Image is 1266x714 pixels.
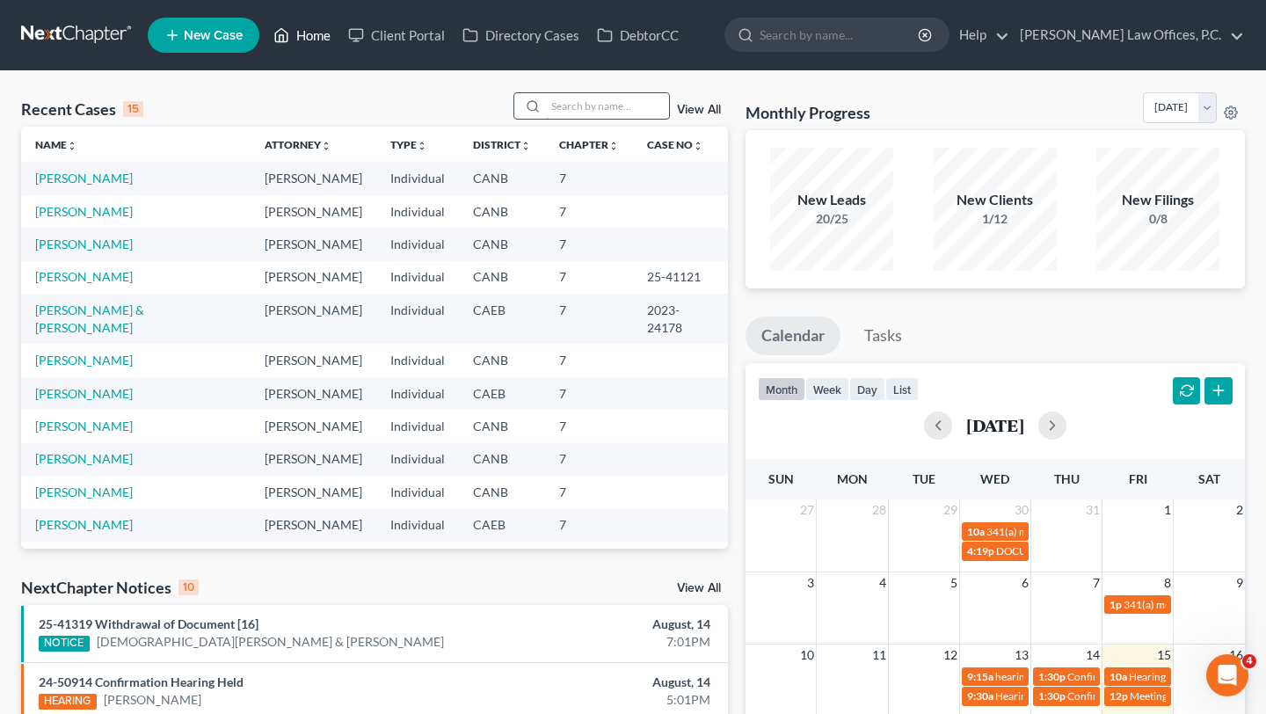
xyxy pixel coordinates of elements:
td: CANB [459,443,545,476]
td: Individual [376,294,459,344]
a: 25-41319 Withdrawal of Document [16] [39,616,258,631]
a: Tasks [848,317,918,355]
td: Individual [376,162,459,194]
a: View All [677,104,721,116]
td: CAEB [459,294,545,344]
a: Home [265,19,339,51]
span: 31 [1084,499,1102,521]
td: Individual [376,228,459,260]
span: 8 [1162,572,1173,594]
span: 5 [949,572,959,594]
div: New Clients [934,190,1057,210]
td: CANB [459,476,545,508]
td: [PERSON_NAME] [251,509,376,542]
span: 16 [1227,645,1245,666]
a: DebtorCC [588,19,688,51]
span: 30 [1013,499,1030,521]
a: [PERSON_NAME] [35,204,133,219]
i: unfold_more [520,141,531,151]
a: Client Portal [339,19,454,51]
td: Individual [376,443,459,476]
a: [PERSON_NAME] [35,517,133,532]
a: Attorneyunfold_more [265,138,331,151]
td: 25-41121 [633,261,728,294]
a: [PERSON_NAME] [35,171,133,186]
a: Districtunfold_more [473,138,531,151]
a: 24-50914 Confirmation Hearing Held [39,674,244,689]
td: 7 [545,476,633,508]
i: unfold_more [608,141,619,151]
td: Individual [376,195,459,228]
span: 1:30p [1038,670,1066,683]
td: 7 [545,542,633,574]
span: Tue [913,471,935,486]
button: month [758,377,805,401]
button: list [885,377,919,401]
td: CANB [459,162,545,194]
span: 11 [870,645,888,666]
td: [PERSON_NAME] [251,228,376,260]
td: [PERSON_NAME] [251,377,376,410]
span: hearing for [PERSON_NAME] [995,670,1131,683]
div: 10 [178,579,199,595]
td: 7 [545,261,633,294]
div: 5:01PM [498,691,709,709]
td: 7 [545,228,633,260]
button: day [849,377,885,401]
a: [PERSON_NAME] [35,451,133,466]
span: 10a [967,525,985,538]
div: 20/25 [770,210,893,228]
span: New Case [184,29,243,42]
div: New Filings [1096,190,1219,210]
td: [PERSON_NAME] [251,344,376,376]
span: 10a [1110,670,1127,683]
span: 4 [877,572,888,594]
div: Recent Cases [21,98,143,120]
td: CAEB [459,509,545,542]
td: CANB [459,195,545,228]
a: [PERSON_NAME] [35,419,133,433]
span: 13 [1013,645,1030,666]
span: 2 [1234,499,1245,521]
span: 1p [1110,598,1122,611]
button: week [805,377,849,401]
td: [PERSON_NAME] [251,261,376,294]
td: Individual [376,344,459,376]
h3: Monthly Progress [746,102,870,123]
span: 341(a) meeting for [PERSON_NAME] [986,525,1156,538]
div: 15 [123,101,143,117]
span: Thu [1054,471,1080,486]
div: HEARING [39,694,97,710]
a: Help [950,19,1009,51]
td: CAEB [459,542,545,574]
span: 15 [1155,645,1173,666]
td: 7 [545,344,633,376]
span: 3 [805,572,816,594]
div: NextChapter Notices [21,577,199,598]
i: unfold_more [693,141,703,151]
span: Hearing for [PERSON_NAME] [1129,670,1266,683]
div: New Leads [770,190,893,210]
a: Directory Cases [454,19,588,51]
td: Individual [376,509,459,542]
td: CANB [459,344,545,376]
span: 7 [1091,572,1102,594]
td: Individual [376,476,459,508]
td: CANB [459,410,545,442]
a: Typeunfold_more [390,138,427,151]
a: [PERSON_NAME] [35,386,133,401]
a: [PERSON_NAME] [35,237,133,251]
i: unfold_more [417,141,427,151]
span: 4 [1242,654,1256,668]
span: 1 [1162,499,1173,521]
span: 28 [870,499,888,521]
a: [PERSON_NAME] [104,691,201,709]
a: [PERSON_NAME] & [PERSON_NAME] [35,302,144,335]
td: CANB [459,228,545,260]
div: NOTICE [39,636,90,652]
span: 27 [798,499,816,521]
span: 9:15a [967,670,993,683]
td: [PERSON_NAME] [251,542,376,574]
a: [PERSON_NAME] [35,269,133,284]
td: 7 [545,443,633,476]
